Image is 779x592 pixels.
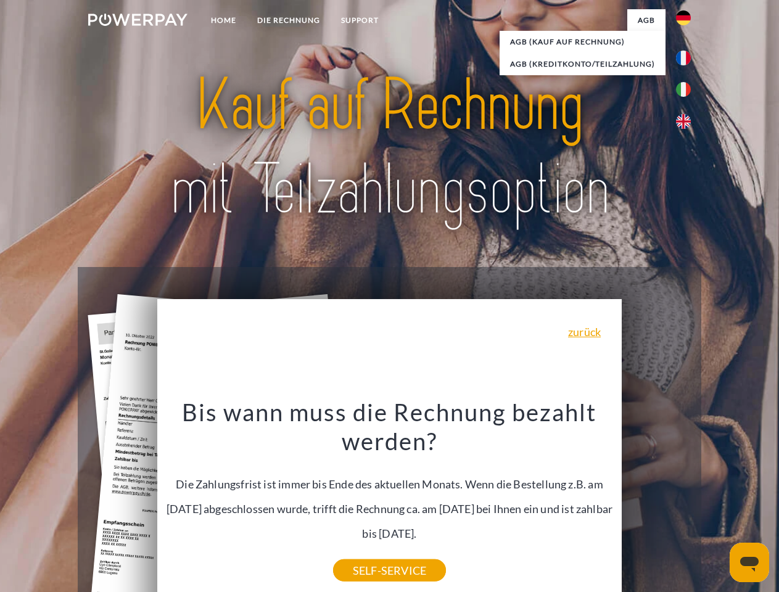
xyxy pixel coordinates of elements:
[730,543,769,582] iframe: Schaltfläche zum Öffnen des Messaging-Fensters
[676,10,691,25] img: de
[247,9,331,31] a: DIE RECHNUNG
[568,326,601,337] a: zurück
[200,9,247,31] a: Home
[676,114,691,129] img: en
[331,9,389,31] a: SUPPORT
[165,397,615,456] h3: Bis wann muss die Rechnung bezahlt werden?
[500,31,666,53] a: AGB (Kauf auf Rechnung)
[88,14,188,26] img: logo-powerpay-white.svg
[627,9,666,31] a: agb
[165,397,615,570] div: Die Zahlungsfrist ist immer bis Ende des aktuellen Monats. Wenn die Bestellung z.B. am [DATE] abg...
[500,53,666,75] a: AGB (Kreditkonto/Teilzahlung)
[676,82,691,97] img: it
[676,51,691,65] img: fr
[333,559,446,582] a: SELF-SERVICE
[118,59,661,236] img: title-powerpay_de.svg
